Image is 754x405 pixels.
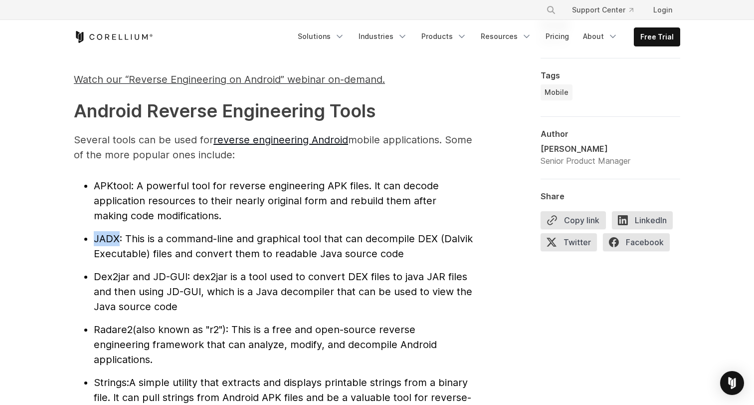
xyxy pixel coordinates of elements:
[541,143,630,155] div: [PERSON_NAME]
[94,180,131,192] span: APKtool
[720,371,744,395] div: Open Intercom Messenger
[541,233,603,255] a: Twitter
[634,28,680,46] a: Free Trial
[292,27,351,45] a: Solutions
[612,211,679,233] a: LinkedIn
[94,271,188,283] span: Dex2jar and JD-GUI
[74,77,385,84] a: Watch our “Reverse Engineering on Android” webinar on-demand.
[353,27,413,45] a: Industries
[475,27,538,45] a: Resources
[541,233,597,251] span: Twitter
[74,100,376,122] strong: Android Reverse Engineering Tools
[415,27,473,45] a: Products
[540,27,575,45] a: Pricing
[564,1,641,19] a: Support Center
[542,1,560,19] button: Search
[94,233,473,260] span: : This is a command-line and graphical tool that can decompile DEX (Dalvik Executable) files and ...
[545,87,568,97] span: Mobile
[292,27,680,46] div: Navigation Menu
[94,233,120,245] span: JADX
[541,129,680,139] div: Author
[94,324,133,336] span: Radare2
[541,191,680,201] div: Share
[74,132,473,162] p: Several tools can be used for mobile applications. Some of the more popular ones include:
[213,134,348,146] a: reverse engineering Android
[534,1,680,19] div: Navigation Menu
[603,233,670,251] span: Facebook
[612,211,673,229] span: LinkedIn
[541,211,606,229] button: Copy link
[645,1,680,19] a: Login
[541,155,630,167] div: Senior Product Manager
[94,180,439,222] span: : A powerful tool for reverse engineering APK files. It can decode application resources to their...
[577,27,624,45] a: About
[94,377,129,389] span: Strings:
[94,324,437,366] span: (also known as "r2"): This is a free and open-source reverse engineering framework that can analy...
[541,70,680,80] div: Tags
[603,233,676,255] a: Facebook
[94,271,472,313] span: : dex2jar is a tool used to convert DEX files to java JAR files and then using JD-GUI, which is a...
[541,84,572,100] a: Mobile
[74,31,153,43] a: Corellium Home
[74,73,385,85] span: Watch our “Reverse Engineering on Android” webinar on-demand.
